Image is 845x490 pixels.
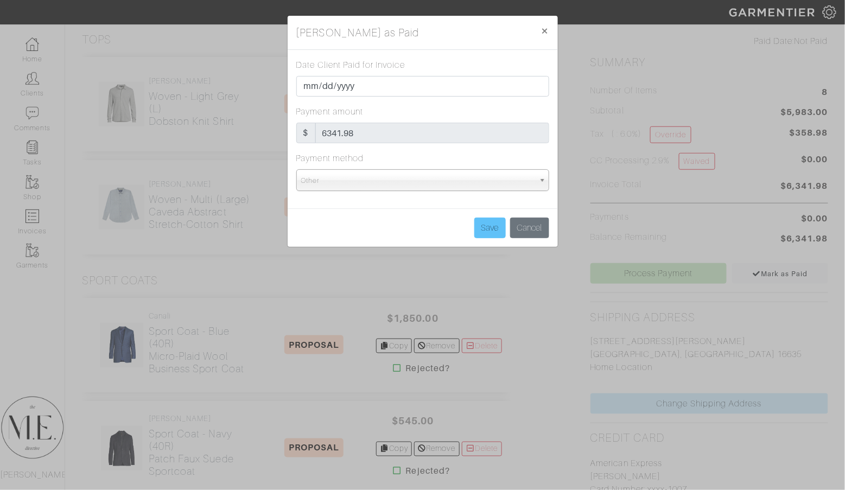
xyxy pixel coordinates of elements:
label: Payment method [296,152,364,165]
input: Save [474,218,506,238]
div: $ [296,123,316,143]
h5: [PERSON_NAME] as Paid [296,24,420,41]
label: Payment amount [296,105,364,118]
button: Close [532,16,558,46]
span: × [541,23,549,38]
span: Other [301,170,535,192]
button: Cancel [510,218,549,238]
label: Date Client Paid for Invoice [296,59,405,72]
